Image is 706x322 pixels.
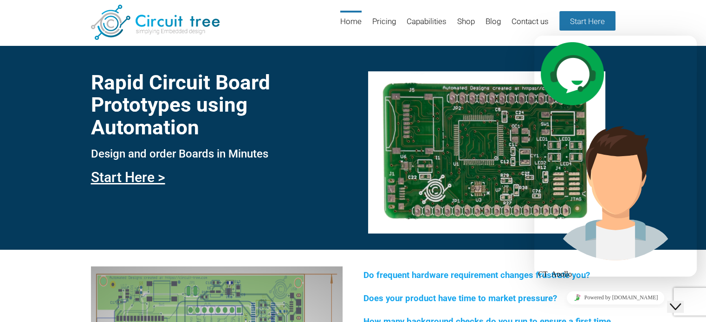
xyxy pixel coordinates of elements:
a: Blog [486,11,501,41]
a: Shop [457,11,475,41]
a: Pricing [372,11,396,41]
h1: Rapid Circuit Board Prototypes using Automation [91,71,343,139]
span: Do frequent hardware requirement changes frustrate you? [363,270,590,280]
span: Does your product have time to market pressure? [363,293,557,303]
h3: Design and order Boards in Minutes [91,148,343,160]
iframe: chat widget [667,285,697,313]
img: Circuit Tree [91,5,220,40]
iframe: chat widget [534,287,697,308]
a: Start Here [559,11,615,31]
div: primary [4,4,159,274]
a: Home [340,11,362,41]
a: Start Here > [91,169,165,185]
a: Contact us [512,11,549,41]
a: Capabilities [407,11,447,41]
iframe: chat widget [534,36,697,277]
img: Agent profile image [4,72,159,227]
img: Agent profile image [4,4,72,72]
p: CT_Apollo [4,234,159,243]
